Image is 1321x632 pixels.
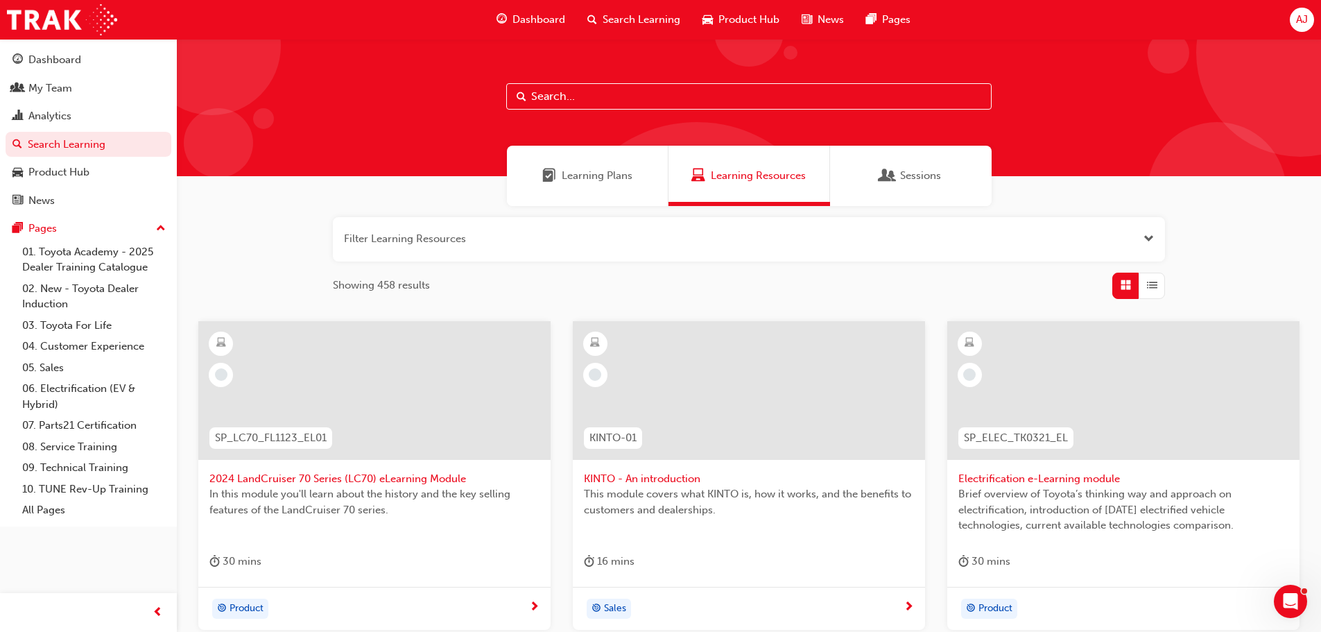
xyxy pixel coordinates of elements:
[947,321,1300,631] a: SP_ELEC_TK0321_ELElectrification e-Learning moduleBrief overview of Toyota’s thinking way and app...
[17,499,171,521] a: All Pages
[802,11,812,28] span: news-icon
[590,334,600,352] span: learningResourceType_ELEARNING-icon
[507,146,668,206] a: Learning PlansLearning Plans
[6,44,171,216] button: DashboardMy TeamAnalyticsSearch LearningProduct HubNews
[12,166,23,179] span: car-icon
[333,277,430,293] span: Showing 458 results
[900,168,941,184] span: Sessions
[17,336,171,357] a: 04. Customer Experience
[12,223,23,235] span: pages-icon
[963,368,976,381] span: learningRecordVerb_NONE-icon
[711,168,806,184] span: Learning Resources
[209,553,261,570] div: 30 mins
[209,486,539,518] span: In this module you'll learn about the history and the key selling features of the LandCruiser 70 ...
[12,195,23,207] span: news-icon
[6,188,171,214] a: News
[1143,231,1154,247] button: Open the filter
[542,168,556,184] span: Learning Plans
[28,52,81,68] div: Dashboard
[17,315,171,336] a: 03. Toyota For Life
[28,164,89,180] div: Product Hub
[589,368,601,381] span: learningRecordVerb_NONE-icon
[1290,8,1314,32] button: AJ
[584,553,634,570] div: 16 mins
[668,146,830,206] a: Learning ResourcesLearning Resources
[216,334,226,352] span: learningResourceType_ELEARNING-icon
[965,334,974,352] span: learningResourceType_ELEARNING-icon
[6,76,171,101] a: My Team
[576,6,691,34] a: search-iconSearch Learning
[1121,277,1131,293] span: Grid
[485,6,576,34] a: guage-iconDashboard
[604,601,626,617] span: Sales
[573,321,925,631] a: KINTO-01KINTO - An introductionThis module covers what KINTO is, how it works, and the benefits t...
[156,220,166,238] span: up-icon
[12,83,23,95] span: people-icon
[6,47,171,73] a: Dashboard
[17,278,171,315] a: 02. New - Toyota Dealer Induction
[691,6,791,34] a: car-iconProduct Hub
[966,600,976,618] span: target-icon
[603,12,680,28] span: Search Learning
[17,357,171,379] a: 05. Sales
[153,604,163,622] span: prev-icon
[506,83,992,110] input: Search...
[12,139,22,151] span: search-icon
[1296,12,1308,28] span: AJ
[584,471,914,487] span: KINTO - An introduction
[17,378,171,415] a: 06. Electrification (EV & Hybrid)
[592,600,601,618] span: target-icon
[7,4,117,35] img: Trak
[587,11,597,28] span: search-icon
[209,553,220,570] span: duration-icon
[17,436,171,458] a: 08. Service Training
[584,486,914,518] span: This module covers what KINTO is, how it works, and the benefits to customers and dealerships.
[6,132,171,157] a: Search Learning
[964,430,1068,446] span: SP_ELEC_TK0321_EL
[6,216,171,241] button: Pages
[215,430,327,446] span: SP_LC70_FL1123_EL01
[958,486,1288,533] span: Brief overview of Toyota’s thinking way and approach on electrification, introduction of [DATE] e...
[198,321,551,631] a: SP_LC70_FL1123_EL012024 LandCruiser 70 Series (LC70) eLearning ModuleIn this module you'll learn ...
[691,168,705,184] span: Learning Resources
[791,6,855,34] a: news-iconNews
[28,108,71,124] div: Analytics
[818,12,844,28] span: News
[529,601,539,614] span: next-icon
[882,12,910,28] span: Pages
[217,600,227,618] span: target-icon
[512,12,565,28] span: Dashboard
[562,168,632,184] span: Learning Plans
[958,553,969,570] span: duration-icon
[17,415,171,436] a: 07. Parts21 Certification
[28,193,55,209] div: News
[718,12,779,28] span: Product Hub
[6,103,171,129] a: Analytics
[702,11,713,28] span: car-icon
[517,89,526,105] span: Search
[855,6,922,34] a: pages-iconPages
[12,110,23,123] span: chart-icon
[1147,277,1157,293] span: List
[958,553,1010,570] div: 30 mins
[830,146,992,206] a: SessionsSessions
[958,471,1288,487] span: Electrification e-Learning module
[17,479,171,500] a: 10. TUNE Rev-Up Training
[1274,585,1307,618] iframe: Intercom live chat
[215,368,227,381] span: learningRecordVerb_NONE-icon
[209,471,539,487] span: 2024 LandCruiser 70 Series (LC70) eLearning Module
[28,221,57,237] div: Pages
[28,80,72,96] div: My Team
[6,160,171,185] a: Product Hub
[866,11,877,28] span: pages-icon
[589,430,637,446] span: KINTO-01
[12,54,23,67] span: guage-icon
[17,457,171,479] a: 09. Technical Training
[584,553,594,570] span: duration-icon
[497,11,507,28] span: guage-icon
[230,601,264,617] span: Product
[904,601,914,614] span: next-icon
